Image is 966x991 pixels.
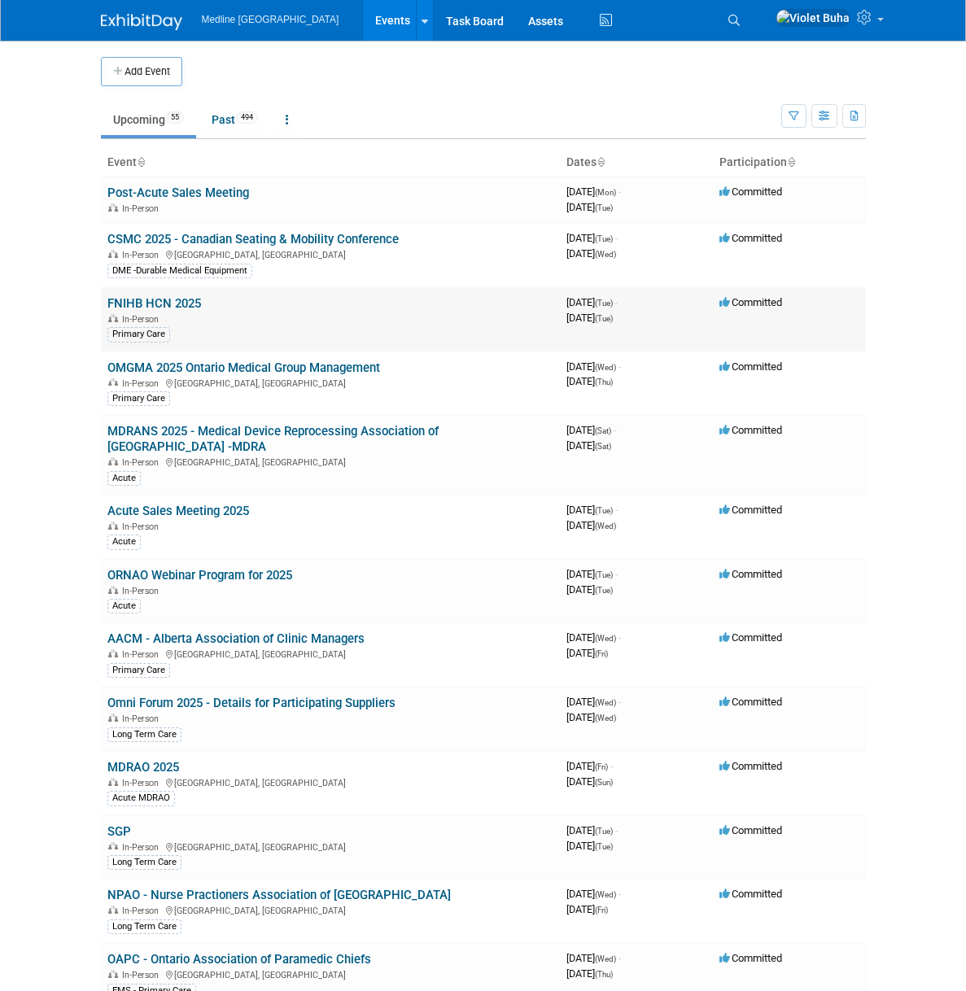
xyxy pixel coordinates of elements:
[108,586,118,594] img: In-Person Event
[566,312,613,324] span: [DATE]
[566,696,621,708] span: [DATE]
[595,586,613,595] span: (Tue)
[108,250,118,258] img: In-Person Event
[108,457,118,465] img: In-Person Event
[595,188,616,197] span: (Mon)
[615,232,618,244] span: -
[566,760,613,772] span: [DATE]
[166,111,184,124] span: 55
[107,727,181,742] div: Long Term Care
[595,827,613,836] span: (Tue)
[122,457,164,468] span: In-Person
[101,149,560,177] th: Event
[595,363,616,372] span: (Wed)
[566,519,616,531] span: [DATE]
[108,970,118,978] img: In-Person Event
[122,649,164,660] span: In-Person
[566,186,621,198] span: [DATE]
[566,424,616,436] span: [DATE]
[107,376,553,389] div: [GEOGRAPHIC_DATA], [GEOGRAPHIC_DATA]
[619,888,621,900] span: -
[107,599,141,613] div: Acute
[107,186,249,200] a: Post-Acute Sales Meeting
[122,906,164,916] span: In-Person
[719,888,782,900] span: Committed
[107,424,439,454] a: MDRANS 2025 - Medical Device Reprocessing Association of [GEOGRAPHIC_DATA] -MDRA
[107,919,181,934] div: Long Term Care
[107,840,553,853] div: [GEOGRAPHIC_DATA], [GEOGRAPHIC_DATA]
[719,631,782,644] span: Committed
[566,583,613,596] span: [DATE]
[619,186,621,198] span: -
[107,391,170,406] div: Primary Care
[595,906,608,915] span: (Fri)
[719,824,782,836] span: Committed
[597,155,605,168] a: Sort by Start Date
[595,203,613,212] span: (Tue)
[566,504,618,516] span: [DATE]
[107,296,201,311] a: FNIHB HCN 2025
[566,903,608,915] span: [DATE]
[122,714,164,724] span: In-Person
[776,9,850,27] img: Violet Buha
[107,903,553,916] div: [GEOGRAPHIC_DATA], [GEOGRAPHIC_DATA]
[199,104,270,135] a: Past494
[719,232,782,244] span: Committed
[236,111,258,124] span: 494
[107,232,399,247] a: CSMC 2025 - Canadian Seating & Mobility Conference
[108,522,118,530] img: In-Person Event
[108,203,118,212] img: In-Person Event
[595,522,616,530] span: (Wed)
[122,203,164,214] span: In-Person
[595,954,616,963] span: (Wed)
[122,250,164,260] span: In-Person
[719,296,782,308] span: Committed
[614,424,616,436] span: -
[108,778,118,786] img: In-Person Event
[719,696,782,708] span: Committed
[107,327,170,342] div: Primary Care
[107,952,371,967] a: OAPC - Ontario Association of Paramedic Chiefs
[619,360,621,373] span: -
[107,696,396,710] a: Omni Forum 2025 - Details for Participating Suppliers
[566,375,613,387] span: [DATE]
[108,842,118,850] img: In-Person Event
[101,57,182,86] button: Add Event
[566,967,613,980] span: [DATE]
[566,647,608,659] span: [DATE]
[615,296,618,308] span: -
[566,439,611,452] span: [DATE]
[595,570,613,579] span: (Tue)
[101,104,196,135] a: Upcoming55
[566,775,613,788] span: [DATE]
[595,234,613,243] span: (Tue)
[122,314,164,325] span: In-Person
[595,970,613,979] span: (Thu)
[595,649,608,658] span: (Fri)
[566,824,618,836] span: [DATE]
[566,568,618,580] span: [DATE]
[108,714,118,722] img: In-Person Event
[595,842,613,851] span: (Tue)
[719,186,782,198] span: Committed
[595,714,616,723] span: (Wed)
[566,232,618,244] span: [DATE]
[566,711,616,723] span: [DATE]
[107,535,141,549] div: Acute
[719,568,782,580] span: Committed
[107,455,553,468] div: [GEOGRAPHIC_DATA], [GEOGRAPHIC_DATA]
[719,504,782,516] span: Committed
[566,296,618,308] span: [DATE]
[101,14,182,30] img: ExhibitDay
[107,647,553,660] div: [GEOGRAPHIC_DATA], [GEOGRAPHIC_DATA]
[566,888,621,900] span: [DATE]
[122,522,164,532] span: In-Person
[566,840,613,852] span: [DATE]
[595,698,616,707] span: (Wed)
[615,568,618,580] span: -
[107,663,170,678] div: Primary Care
[595,426,611,435] span: (Sat)
[595,506,613,515] span: (Tue)
[719,760,782,772] span: Committed
[619,631,621,644] span: -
